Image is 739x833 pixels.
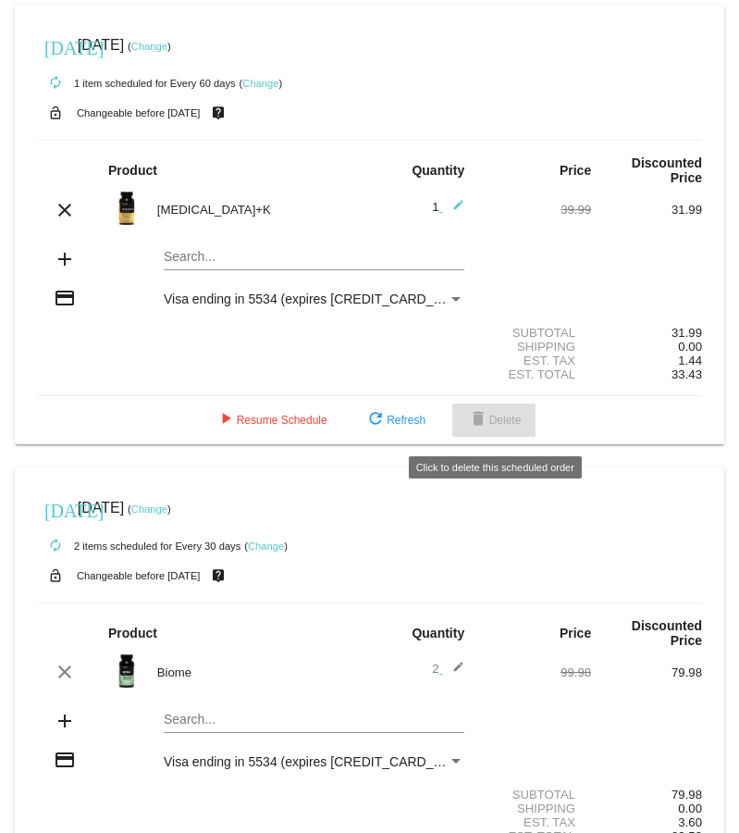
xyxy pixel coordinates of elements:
[678,354,702,367] span: 1.44
[591,665,702,679] div: 79.98
[242,78,278,89] a: Change
[164,292,464,306] mat-select: Payment Method
[128,41,171,52] small: ( )
[480,326,591,340] div: Subtotal
[480,802,591,815] div: Shipping
[108,190,145,227] img: Image-1-Carousel-Vitamin-DK-Photoshoped-1000x1000-1.png
[77,570,201,581] small: Changeable before [DATE]
[412,626,464,640] strong: Quantity
[207,564,229,588] mat-icon: live_help
[480,815,591,829] div: Est. Tax
[432,662,464,676] span: 2
[215,414,327,427] span: Resume Schedule
[678,340,702,354] span: 0.00
[442,199,464,221] mat-icon: edit
[432,200,464,214] span: 1
[164,713,464,727] input: Search...
[54,661,76,683] mat-icon: clear
[108,653,145,690] img: Image-1-Carousel-Biome-Transp.png
[480,354,591,367] div: Est. Tax
[54,710,76,732] mat-icon: add
[678,815,702,829] span: 3.60
[350,404,440,437] button: Refresh
[54,248,76,270] mat-icon: add
[412,163,464,178] strong: Quantity
[44,498,67,520] mat-icon: [DATE]
[671,367,702,381] span: 33.43
[164,292,474,306] span: Visa ending in 5534 (expires [CREDIT_CARD_DATA])
[54,287,76,309] mat-icon: credit_card
[207,101,229,125] mat-icon: live_help
[248,541,284,552] a: Change
[44,101,67,125] mat-icon: lock_open
[632,155,702,185] strong: Discounted Price
[44,35,67,57] mat-icon: [DATE]
[148,665,370,679] div: Biome
[77,107,201,118] small: Changeable before [DATE]
[480,788,591,802] div: Subtotal
[442,661,464,683] mat-icon: edit
[452,404,536,437] button: Delete
[632,618,702,648] strong: Discounted Price
[164,754,464,769] mat-select: Payment Method
[215,409,237,431] mat-icon: play_arrow
[560,163,591,178] strong: Price
[480,203,591,217] div: 39.99
[37,541,240,552] small: 2 items scheduled for Every 30 days
[678,802,702,815] span: 0.00
[131,41,167,52] a: Change
[54,199,76,221] mat-icon: clear
[164,754,474,769] span: Visa ending in 5534 (expires [CREDIT_CARD_DATA])
[108,163,157,178] strong: Product
[164,250,464,265] input: Search...
[200,404,342,437] button: Resume Schedule
[108,626,157,640] strong: Product
[148,203,370,217] div: [MEDICAL_DATA]+K
[364,409,387,431] mat-icon: refresh
[44,564,67,588] mat-icon: lock_open
[467,409,489,431] mat-icon: delete
[591,326,702,340] div: 31.99
[480,367,591,381] div: Est. Total
[54,749,76,771] mat-icon: credit_card
[591,203,702,217] div: 31.99
[131,504,167,515] a: Change
[37,78,236,89] small: 1 item scheduled for Every 60 days
[244,541,288,552] small: ( )
[480,665,591,679] div: 99.98
[128,504,171,515] small: ( )
[240,78,283,89] small: ( )
[364,414,425,427] span: Refresh
[480,340,591,354] div: Shipping
[560,626,591,640] strong: Price
[467,414,522,427] span: Delete
[591,788,702,802] div: 79.98
[44,535,67,557] mat-icon: autorenew
[44,72,67,94] mat-icon: autorenew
